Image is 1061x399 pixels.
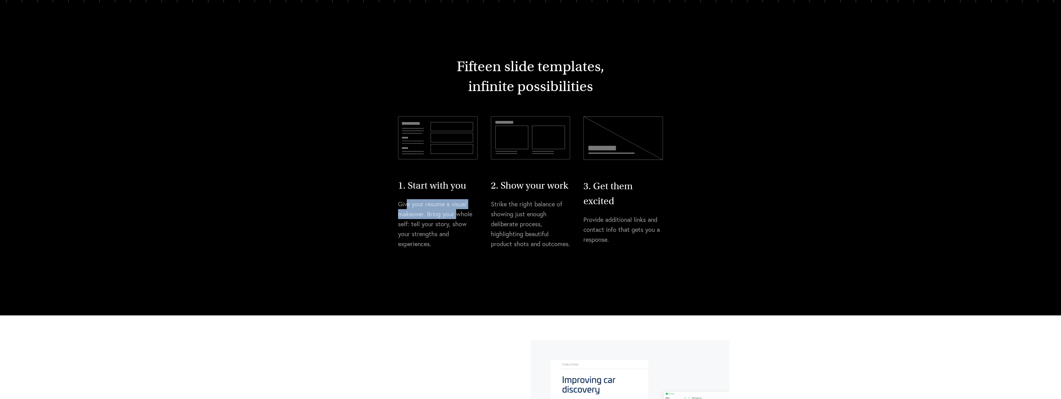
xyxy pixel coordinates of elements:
[491,116,570,160] img: template-show.svg
[398,199,478,249] p: Give your resume a visual makeover. Bring your whole self: tell your story, show your strengths a...
[398,57,663,96] h2: Fifteen slide templates, infinite possibilities
[583,215,663,245] p: Provide additional links and contact info that gets you a response.
[583,179,663,209] h4: 3. Get them excited
[398,116,478,160] img: template-intro.svg
[491,178,570,193] h4: 2. Show your work
[583,116,663,160] img: template-excite.svg
[491,199,570,249] p: Strike the right balance of showing just enough deliberate process, highlighting beautiful produc...
[398,178,478,193] h4: 1. Start with you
